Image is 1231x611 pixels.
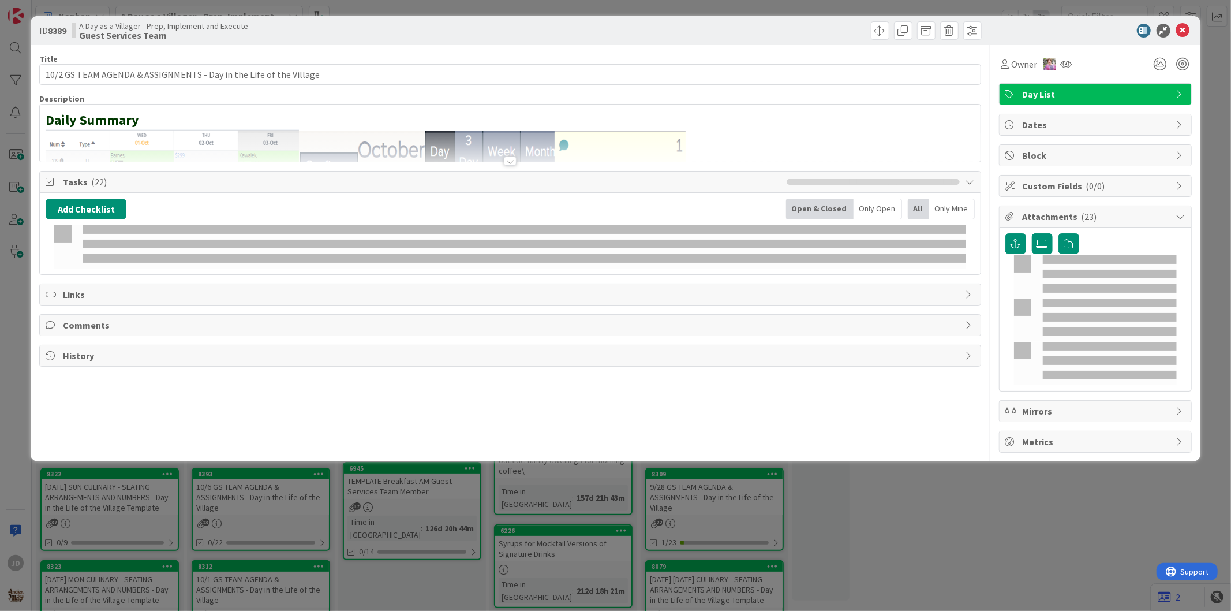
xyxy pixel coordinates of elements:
[1023,404,1170,418] span: Mirrors
[63,288,959,301] span: Links
[1023,87,1170,101] span: Day List
[1012,57,1038,71] span: Owner
[63,318,959,332] span: Comments
[908,199,929,219] div: All
[91,176,107,188] span: ( 22 )
[1082,211,1097,222] span: ( 23 )
[1023,118,1170,132] span: Dates
[1023,210,1170,223] span: Attachments
[1086,180,1105,192] span: ( 0/0 )
[1023,148,1170,162] span: Block
[39,54,58,64] label: Title
[46,129,689,440] img: image.png
[24,2,53,16] span: Support
[46,199,126,219] button: Add Checklist
[63,175,780,189] span: Tasks
[79,21,248,31] span: A Day as a Villager - Prep, Implement and Execute
[39,94,84,104] span: Description
[1023,435,1170,449] span: Metrics
[39,64,981,85] input: type card name here...
[929,199,975,219] div: Only Mine
[63,349,959,363] span: History
[1043,58,1056,70] img: OM
[48,25,66,36] b: 8389
[854,199,902,219] div: Only Open
[1023,179,1170,193] span: Custom Fields
[786,199,854,219] div: Open & Closed
[39,24,66,38] span: ID
[79,31,248,40] b: Guest Services Team
[46,111,139,129] strong: Daily Summary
